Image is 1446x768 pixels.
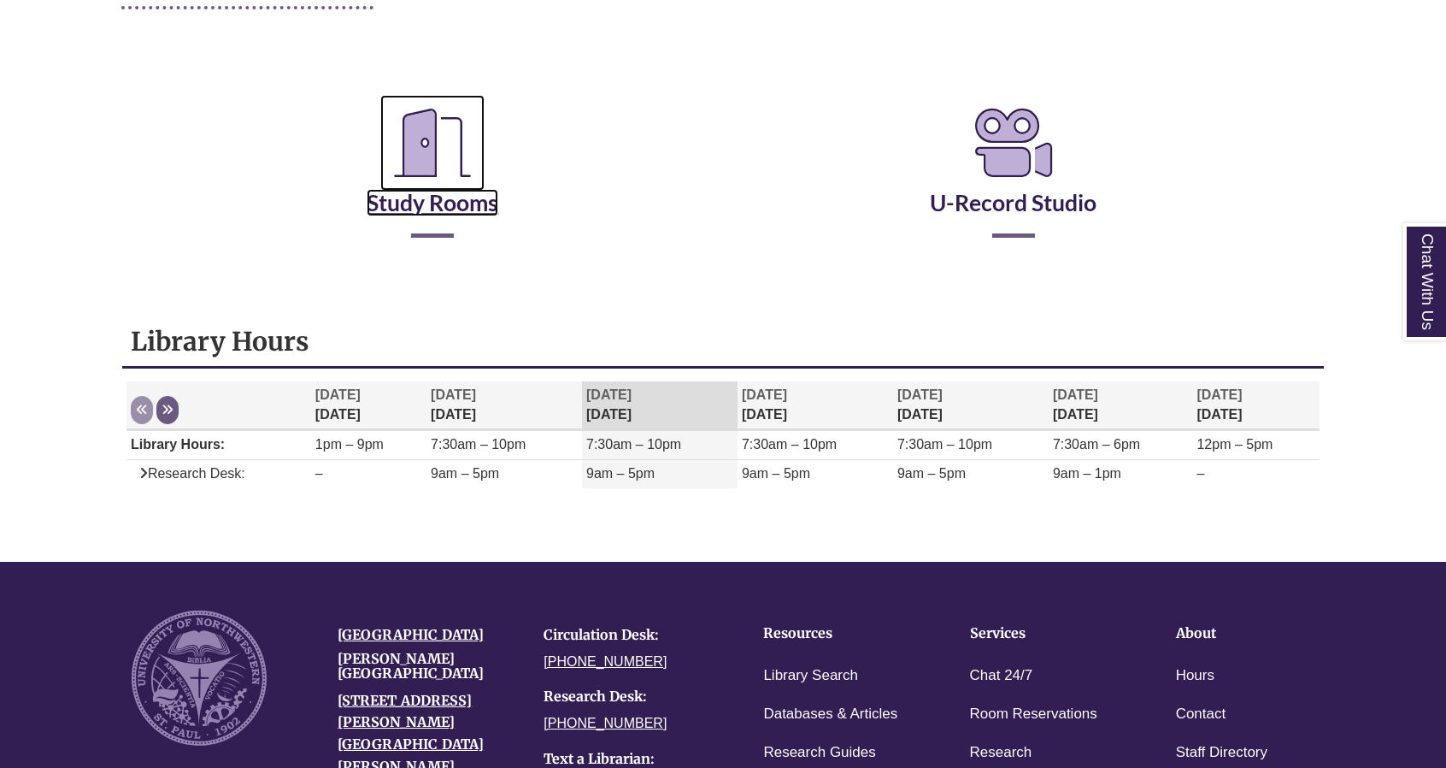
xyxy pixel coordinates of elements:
a: Chat 24/7 [970,664,1033,688]
h4: Circulation Desk: [544,628,724,643]
span: [DATE] [431,387,476,402]
th: [DATE] [893,381,1049,430]
span: Research Desk: [131,466,245,481]
span: 1pm – 9pm [315,437,384,452]
h4: Research Desk: [544,689,724,705]
span: [DATE] [1053,387,1098,402]
span: 7:30am – 10pm [586,437,681,452]
span: 7:30am – 6pm [1053,437,1140,452]
span: [DATE] [1196,387,1242,402]
a: U-Record Studio [930,146,1096,216]
div: Library Hours [122,316,1324,518]
span: 7:30am – 10pm [431,437,526,452]
a: Research Guides [763,741,875,765]
th: [DATE] [426,381,582,430]
span: 9am – 5pm [742,466,810,481]
a: Contact [1176,702,1226,727]
th: [DATE] [1192,381,1320,430]
span: [DATE] [897,387,943,402]
div: Reserve a Room [121,52,1325,288]
h4: About [1176,626,1329,641]
button: Next week [156,396,179,424]
span: [DATE] [586,387,632,402]
a: [GEOGRAPHIC_DATA] [338,626,484,643]
a: Library Search [763,664,858,688]
h4: Resources [763,626,916,641]
th: [DATE] [1049,381,1193,430]
h4: Text a Librarian: [544,752,724,767]
h4: [PERSON_NAME][GEOGRAPHIC_DATA] [338,652,518,682]
button: Previous week [131,396,153,424]
span: 9am – 5pm [586,466,655,481]
a: Staff Directory [1176,741,1267,765]
span: [DATE] [742,387,787,402]
span: 12pm – 5pm [1196,437,1273,452]
span: – [315,466,323,481]
a: Hours [1176,664,1214,688]
h4: Services [970,626,1123,641]
a: Room Reservations [970,702,1097,727]
th: [DATE] [311,381,426,430]
span: 7:30am – 10pm [897,437,992,452]
span: – [1196,466,1204,481]
a: [PHONE_NUMBER] [544,654,667,669]
span: [DATE] [315,387,361,402]
a: Study Rooms [367,146,498,216]
div: Libchat [121,536,1325,545]
span: 9am – 5pm [897,466,966,481]
span: 9am – 5pm [431,466,499,481]
h1: Library Hours [131,325,1315,357]
a: Databases & Articles [763,702,897,727]
img: UNW seal [132,611,267,746]
span: 7:30am – 10pm [742,437,837,452]
th: [DATE] [582,381,738,430]
span: 9am – 1pm [1053,466,1121,481]
th: [DATE] [738,381,893,430]
a: [PHONE_NUMBER] [544,716,667,730]
td: Library Hours: [126,431,311,460]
